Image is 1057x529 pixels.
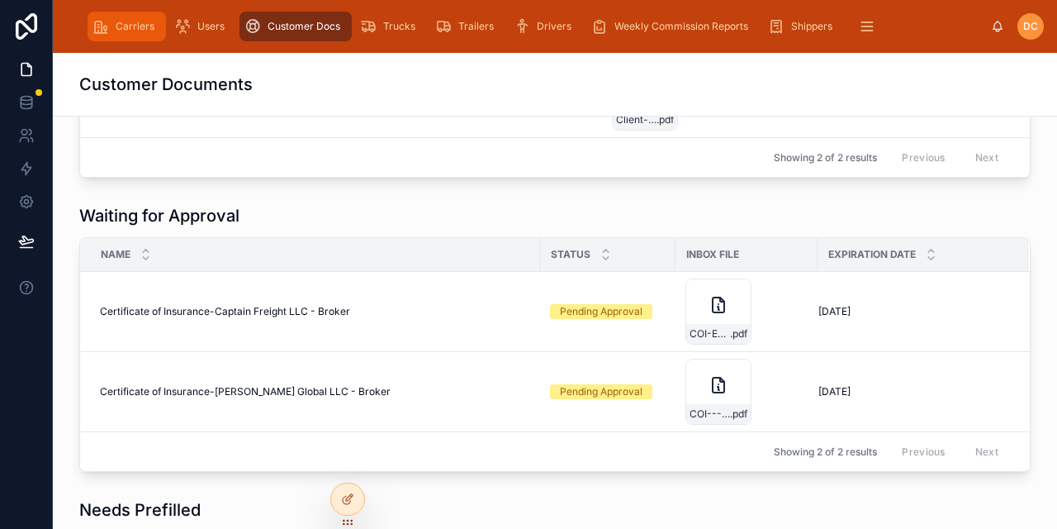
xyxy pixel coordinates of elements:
[686,248,739,261] span: Inbox File
[828,248,916,261] span: Expiration Date
[560,384,642,399] div: Pending Approval
[551,248,590,261] span: Status
[268,20,340,33] span: Customer Docs
[730,407,747,421] span: .pdf
[239,12,352,41] a: Customer Docs
[101,248,130,261] span: Name
[197,20,225,33] span: Users
[88,12,166,41] a: Carriers
[586,12,760,41] a: Weekly Commission Reports
[818,305,1008,318] a: [DATE]
[100,305,530,318] a: Certificate of Insurance-Captain Freight LLC - Broker
[79,204,239,227] h1: Waiting for Approval
[730,327,747,341] span: .pdf
[616,113,656,126] span: Client-Fee-Agreement-11/20/24
[458,20,494,33] span: Trailers
[818,385,1008,398] a: [DATE]
[690,407,730,421] span: COI---Contingent---Exp-6.1.26
[79,73,253,96] h1: Customer Documents
[550,304,666,319] a: Pending Approval
[560,304,642,319] div: Pending Approval
[100,305,350,318] span: Certificate of Insurance-Captain Freight LLC - Broker
[1023,20,1038,33] span: DC
[100,385,530,398] a: Certificate of Insurance-[PERSON_NAME] Global LLC - Broker
[509,12,583,41] a: Drivers
[774,446,877,459] span: Showing 2 of 2 results
[763,12,844,41] a: Shippers
[550,384,666,399] a: Pending Approval
[774,151,877,164] span: Showing 2 of 2 results
[685,279,808,345] a: COI-Exp-6-1-26.pdf
[537,20,571,33] span: Drivers
[430,12,505,41] a: Trailers
[818,385,851,398] span: [DATE]
[791,20,832,33] span: Shippers
[685,359,808,425] a: COI---Contingent---Exp-6.1.26.pdf
[79,8,991,45] div: scrollable content
[383,20,415,33] span: Trucks
[100,385,391,398] span: Certificate of Insurance-[PERSON_NAME] Global LLC - Broker
[79,498,201,522] h1: Needs Prefilled
[116,20,154,33] span: Carriers
[169,12,236,41] a: Users
[614,20,748,33] span: Weekly Commission Reports
[818,305,851,318] span: [DATE]
[656,113,674,126] span: .pdf
[690,327,730,341] span: COI-Exp-6-1-26
[355,12,427,41] a: Trucks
